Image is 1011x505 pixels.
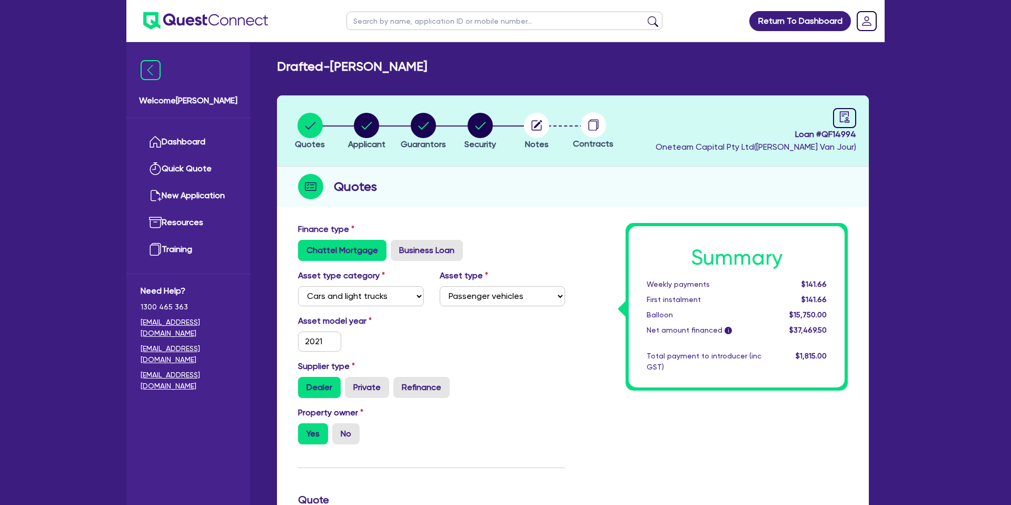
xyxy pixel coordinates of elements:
img: step-icon [298,174,323,199]
button: Guarantors [400,112,447,151]
a: Dashboard [141,129,236,156]
label: Asset type category [298,269,385,282]
span: Notes [525,139,549,149]
label: Chattel Mortgage [298,240,386,261]
h1: Summary [647,245,827,270]
img: new-application [149,189,162,202]
a: Quick Quote [141,156,236,182]
input: Search by name, application ID or mobile number... [346,12,662,30]
div: Balloon [639,309,769,321]
label: Yes [298,423,328,444]
a: audit [833,108,856,128]
a: [EMAIL_ADDRESS][DOMAIN_NAME] [141,343,236,365]
button: Notes [523,112,550,151]
img: quick-quote [149,162,162,175]
span: Contracts [573,139,613,149]
a: [EMAIL_ADDRESS][DOMAIN_NAME] [141,317,236,339]
span: Welcome [PERSON_NAME] [139,94,237,107]
h2: Drafted - [PERSON_NAME] [277,59,427,74]
span: $37,469.50 [789,326,827,334]
a: Return To Dashboard [749,11,851,31]
span: Loan # QF14994 [656,128,856,141]
img: resources [149,216,162,229]
h2: Quotes [334,177,377,196]
label: Asset type [440,269,488,282]
span: Need Help? [141,285,236,297]
span: Guarantors [401,139,446,149]
button: Applicant [348,112,386,151]
label: Business Loan [391,240,463,261]
span: audit [839,111,850,123]
label: Supplier type [298,360,355,373]
div: Total payment to introducer (inc GST) [639,351,769,373]
button: Quotes [294,112,325,151]
a: Dropdown toggle [853,7,880,35]
img: icon-menu-close [141,60,161,80]
div: Weekly payments [639,279,769,290]
span: $141.66 [801,295,827,304]
span: Quotes [295,139,325,149]
label: Refinance [393,377,450,398]
a: Resources [141,209,236,236]
div: First instalment [639,294,769,305]
label: No [332,423,360,444]
span: i [725,327,732,334]
span: Security [464,139,496,149]
label: Property owner [298,406,363,419]
a: [EMAIL_ADDRESS][DOMAIN_NAME] [141,370,236,392]
div: Net amount financed [639,325,769,336]
span: $141.66 [801,280,827,288]
span: 1300 465 363 [141,302,236,313]
span: Oneteam Capital Pty Ltd ( [PERSON_NAME] Van Jour ) [656,142,856,152]
label: Dealer [298,377,341,398]
label: Asset model year [290,315,432,327]
label: Finance type [298,223,354,236]
button: Security [464,112,497,151]
a: New Application [141,182,236,209]
span: $15,750.00 [789,310,827,319]
img: quest-connect-logo-blue [143,12,268,30]
label: Private [345,377,389,398]
span: Applicant [348,139,385,149]
a: Training [141,236,236,263]
span: $1,815.00 [796,352,827,360]
img: training [149,243,162,256]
